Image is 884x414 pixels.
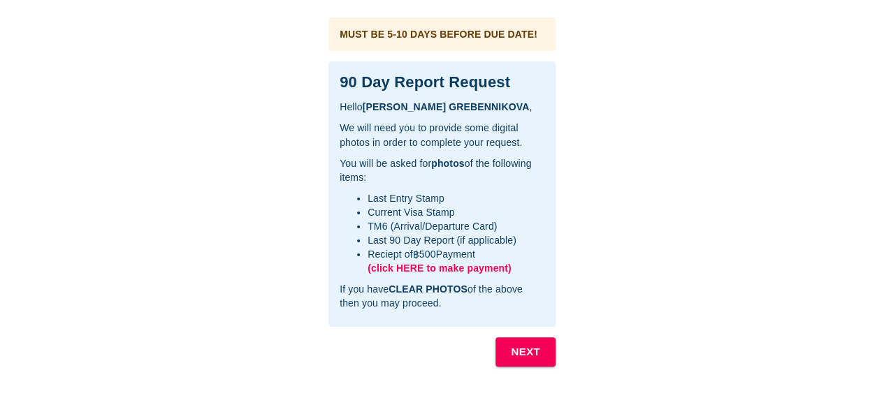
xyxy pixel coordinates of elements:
[340,73,510,91] b: 90 Day Report Request
[340,121,544,149] div: We will need you to provide some digital photos in order to complete your request.
[340,27,537,41] div: MUST BE 5-10 DAYS BEFORE DUE DATE!
[340,100,544,114] div: Hello ,
[340,156,544,184] div: You will be asked for of the following items:
[389,283,468,295] b: CLEAR PHOTOS
[340,282,544,310] div: If you have of the above then you may proceed.
[363,101,530,112] b: [PERSON_NAME] GREBENNIKOVA
[368,191,544,205] li: Last Entry Stamp
[368,219,544,233] li: TM6 (Arrival/Departure Card)
[368,247,544,275] li: Reciept of ฿500 Payment
[368,205,544,219] li: Current Visa Stamp
[511,343,540,361] b: NEXT
[495,337,556,367] button: NEXT
[368,233,544,247] li: Last 90 Day Report (if applicable)
[431,158,465,169] b: photos
[368,263,512,274] span: (click HERE to make payment)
